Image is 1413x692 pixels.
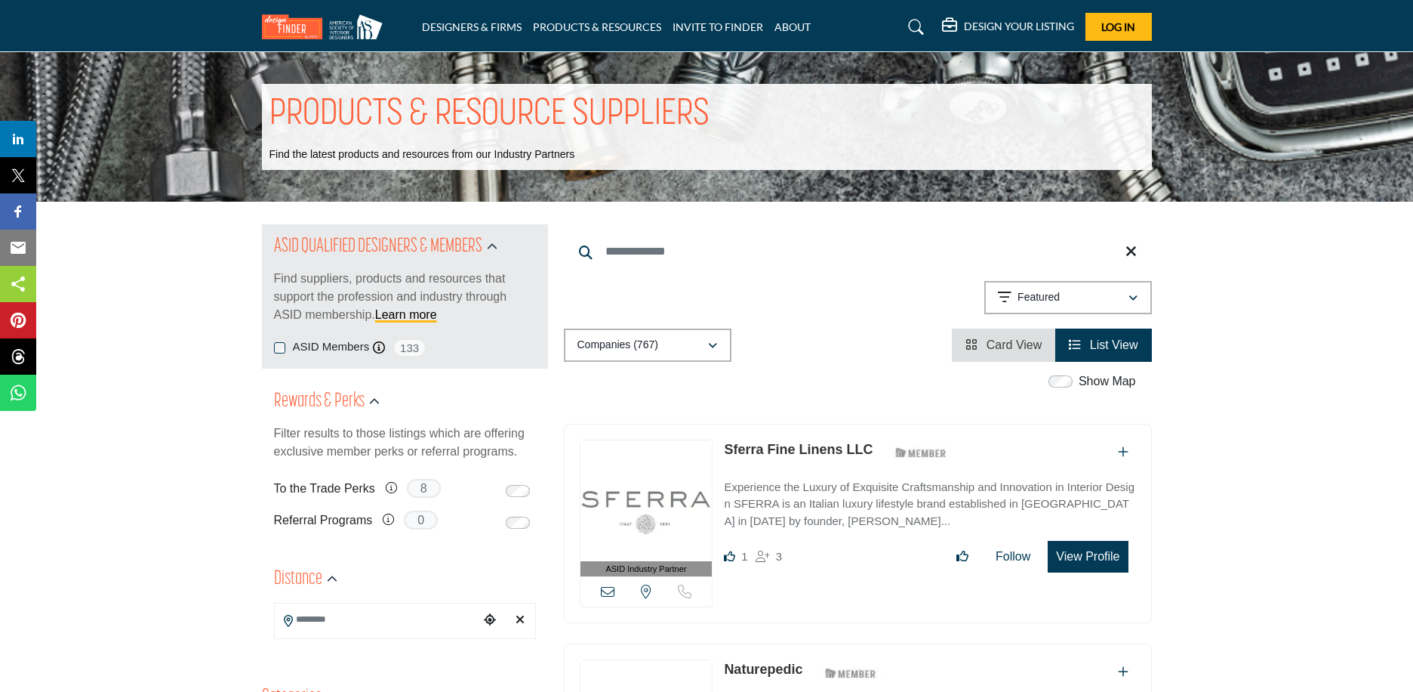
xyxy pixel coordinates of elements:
[724,440,873,460] p: Sferra Fine Linens LLC
[1017,290,1060,305] p: Featured
[564,329,731,362] button: Companies (767)
[407,479,441,498] span: 8
[1118,446,1128,459] a: Add To List
[422,20,522,33] a: DESIGNERS & FIRMS
[984,281,1152,314] button: Featured
[269,91,710,138] h1: PRODUCTS & RESOURCE SUPPLIERS
[274,425,536,461] p: Filter results to those listings which are offering exclusive member perks or referral programs.
[1085,13,1152,41] button: Log In
[392,338,426,357] span: 133
[724,551,735,562] i: Like
[987,338,1042,351] span: Card View
[580,440,713,561] img: Sferra Fine Linens LLC
[275,604,479,634] input: Search Location
[274,342,285,354] input: ASID Members checkbox
[509,604,531,637] div: Clear search location
[274,270,536,324] p: Find suppliers, products and resources that support the profession and industry through ASID memb...
[1055,329,1151,362] li: List View
[724,479,1135,530] p: Experience the Luxury of Exquisite Craftsmanship and Innovation in Interior Design SFERRA is an I...
[1079,372,1136,391] label: Show Map
[577,338,658,353] p: Companies (767)
[404,511,438,530] span: 0
[506,517,530,529] input: Switch to Referral Programs
[274,507,373,533] label: Referral Programs
[274,566,322,593] h2: Distance
[580,440,713,577] a: ASID Industry Partner
[952,329,1055,362] li: Card View
[964,20,1074,33] h5: DESIGN YOUR LISTING
[1090,338,1138,351] span: List View
[1069,338,1137,351] a: View List
[673,20,763,33] a: INVITE TO FINDER
[1048,541,1128,573] button: View Profile
[1101,20,1135,33] span: Log In
[269,147,575,162] p: Find the latest products and resources from our Industry Partners
[724,470,1135,530] a: Experience the Luxury of Exquisite Craftsmanship and Innovation in Interior Design SFERRA is an I...
[274,233,482,261] h2: ASID QUALIFIED DESIGNERS & MEMBERS
[986,542,1040,572] button: Follow
[724,662,802,677] a: Naturepedic
[564,233,1152,270] input: Search Keyword
[274,475,375,502] label: To the Trade Perks
[262,14,390,39] img: Site Logo
[724,442,873,457] a: Sferra Fine Linens LLC
[375,308,437,321] a: Learn more
[724,660,802,680] p: Naturepedic
[1118,666,1128,678] a: Add To List
[774,20,811,33] a: ABOUT
[887,443,955,462] img: ASID Members Badge Icon
[894,15,934,39] a: Search
[533,20,661,33] a: PRODUCTS & RESOURCES
[817,663,885,682] img: ASID Members Badge Icon
[756,548,782,566] div: Followers
[293,338,370,356] label: ASID Members
[274,388,365,416] h2: Rewards & Perks
[942,18,1074,36] div: DESIGN YOUR LISTING
[776,550,782,563] span: 3
[479,604,501,637] div: Choose your current location
[741,550,747,563] span: 1
[605,563,686,576] span: ASID Industry Partner
[965,338,1042,351] a: View Card
[506,485,530,497] input: Switch to To the Trade Perks
[947,542,978,572] button: Like listing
